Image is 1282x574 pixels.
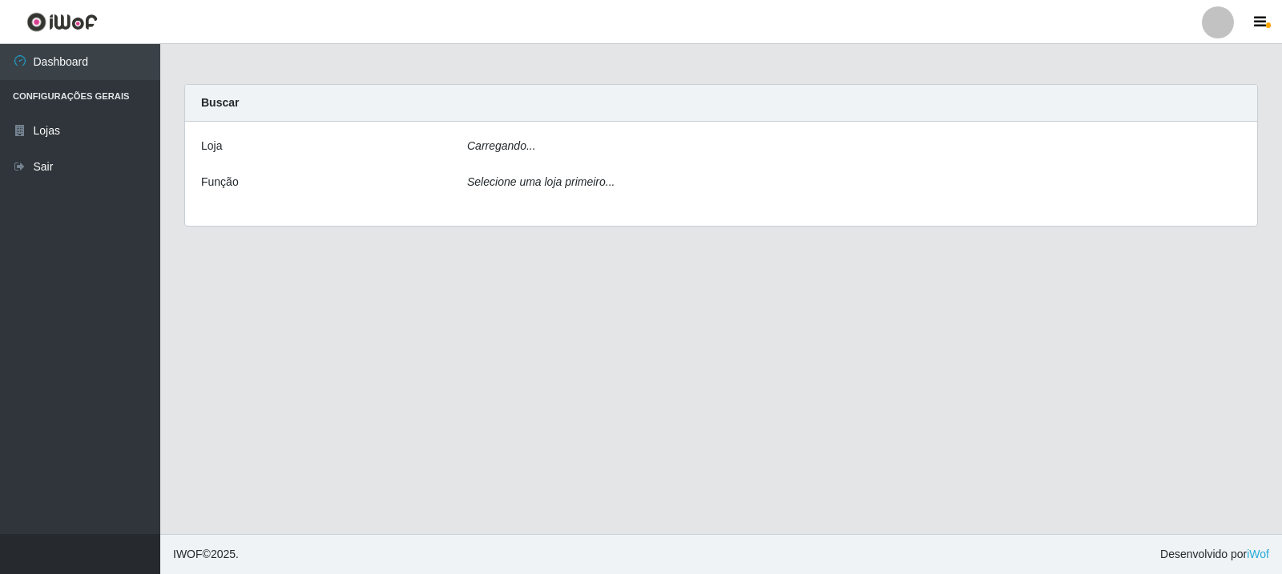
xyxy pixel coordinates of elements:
[173,548,203,560] span: IWOF
[173,546,239,563] span: © 2025 .
[201,96,239,109] strong: Buscar
[467,139,536,152] i: Carregando...
[201,138,222,155] label: Loja
[26,12,98,32] img: CoreUI Logo
[1247,548,1269,560] a: iWof
[201,174,239,191] label: Função
[1160,546,1269,563] span: Desenvolvido por
[467,175,615,188] i: Selecione uma loja primeiro...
